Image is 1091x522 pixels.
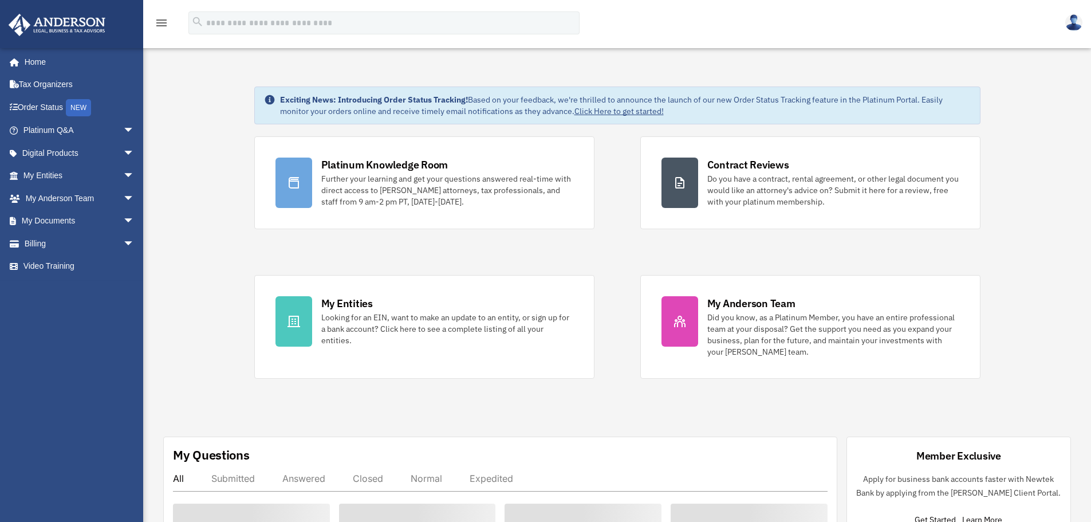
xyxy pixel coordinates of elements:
a: Tax Organizers [8,73,152,96]
div: Platinum Knowledge Room [321,158,448,172]
div: Answered [282,473,325,484]
div: Further your learning and get your questions answered real-time with direct access to [PERSON_NAM... [321,173,573,207]
a: Order StatusNEW [8,96,152,119]
a: My Anderson Teamarrow_drop_down [8,187,152,210]
a: Digital Productsarrow_drop_down [8,142,152,164]
div: Normal [411,473,442,484]
a: Click Here to get started! [574,106,664,116]
a: My Anderson Team Did you know, as a Platinum Member, you have an entire professional team at your... [640,275,980,379]
a: My Entities Looking for an EIN, want to make an update to an entity, or sign up for a bank accoun... [254,275,594,379]
div: My Questions [173,446,250,464]
img: User Pic [1065,14,1082,31]
i: search [191,15,204,28]
a: Billingarrow_drop_down [8,232,152,255]
a: Platinum Q&Aarrow_drop_down [8,119,152,142]
span: arrow_drop_down [123,232,146,256]
div: Closed [353,473,383,484]
div: Submitted [211,473,255,484]
div: Contract Reviews [707,158,789,172]
div: Member Exclusive [916,449,1001,463]
a: Video Training [8,255,152,278]
span: arrow_drop_down [123,142,146,165]
a: Home [8,50,146,73]
p: Apply for business bank accounts faster with Newtek Bank by applying from the [PERSON_NAME] Clien... [856,472,1061,500]
div: Based on your feedback, we're thrilled to announce the launch of our new Order Status Tracking fe... [280,94,971,117]
a: My Entitiesarrow_drop_down [8,164,152,187]
div: Did you know, as a Platinum Member, you have an entire professional team at your disposal? Get th... [707,312,959,358]
div: Expedited [470,473,513,484]
a: My Documentsarrow_drop_down [8,210,152,233]
div: All [173,473,184,484]
a: Contract Reviews Do you have a contract, rental agreement, or other legal document you would like... [640,136,980,229]
span: arrow_drop_down [123,187,146,210]
div: Looking for an EIN, want to make an update to an entity, or sign up for a bank account? Click her... [321,312,573,346]
span: arrow_drop_down [123,210,146,233]
img: Anderson Advisors Platinum Portal [5,14,109,36]
div: My Entities [321,296,373,311]
a: menu [155,20,168,30]
strong: Exciting News: Introducing Order Status Tracking! [280,95,468,105]
span: arrow_drop_down [123,119,146,143]
span: arrow_drop_down [123,164,146,188]
a: Platinum Knowledge Room Further your learning and get your questions answered real-time with dire... [254,136,594,229]
i: menu [155,16,168,30]
div: My Anderson Team [707,296,795,311]
div: NEW [66,99,91,116]
div: Do you have a contract, rental agreement, or other legal document you would like an attorney's ad... [707,173,959,207]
